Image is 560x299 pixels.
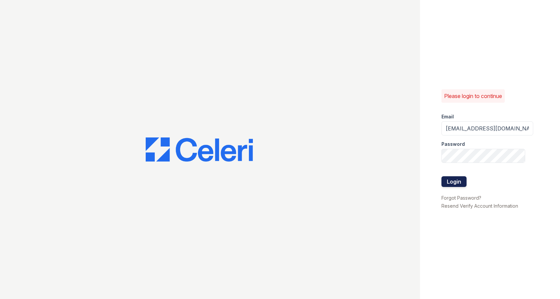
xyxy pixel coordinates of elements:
[441,141,465,147] label: Password
[146,137,253,162] img: CE_Logo_Blue-a8612792a0a2168367f1c8372b55b34899dd931a85d93a1a3d3e32e68fde9ad4.png
[441,195,481,201] a: Forgot Password?
[444,92,502,100] p: Please login to continue
[441,203,518,209] a: Resend Verify Account Information
[441,176,467,187] button: Login
[441,113,454,120] label: Email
